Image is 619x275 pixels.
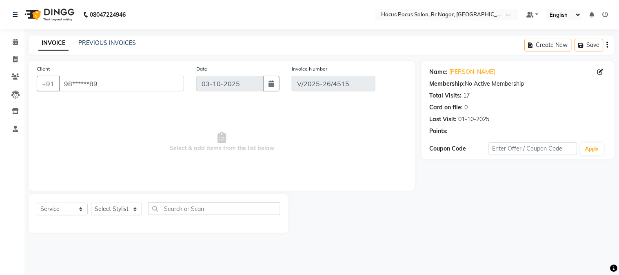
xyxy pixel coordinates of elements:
div: Total Visits: [430,91,462,100]
button: +91 [37,76,60,91]
div: No Active Membership [430,80,607,88]
button: Apply [581,143,604,155]
div: Name: [430,68,448,76]
button: Save [575,39,603,51]
div: Last Visit: [430,115,457,124]
div: Card on file: [430,103,463,112]
a: INVOICE [38,36,69,51]
label: Date [196,65,207,73]
a: PREVIOUS INVOICES [78,39,136,47]
label: Invoice Number [292,65,327,73]
span: Select & add items from the list below [37,101,407,183]
div: 17 [464,91,470,100]
label: Client [37,65,50,73]
button: Create New [525,39,572,51]
a: [PERSON_NAME] [450,68,495,76]
input: Search or Scan [148,202,280,215]
b: 08047224946 [90,3,126,26]
div: Points: [430,127,448,135]
img: logo [21,3,77,26]
div: 01-10-2025 [459,115,490,124]
div: Coupon Code [430,144,489,153]
input: Enter Offer / Coupon Code [489,142,577,155]
div: Membership: [430,80,465,88]
input: Search by Name/Mobile/Email/Code [59,76,184,91]
div: 0 [465,103,468,112]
